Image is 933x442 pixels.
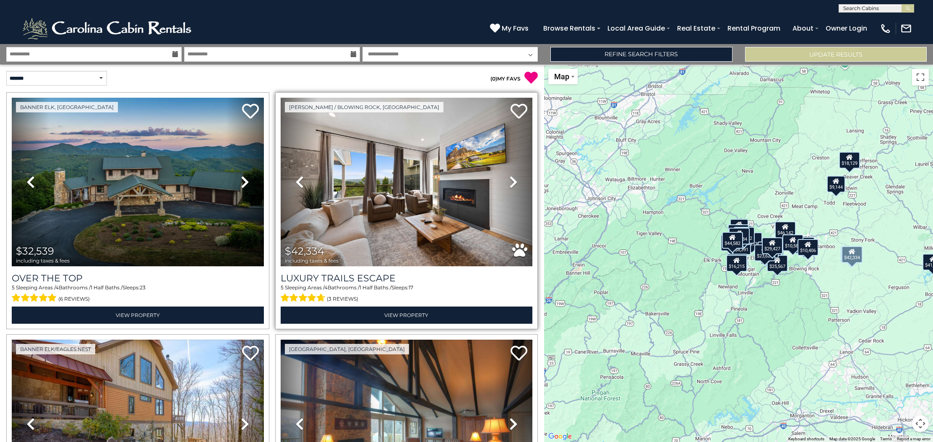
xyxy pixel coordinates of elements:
[897,437,930,441] a: Report a map error
[12,98,264,266] img: thumbnail_167153549.jpeg
[880,437,892,441] a: Terms (opens in new tab)
[603,21,669,36] a: Local Area Guide
[767,255,788,272] div: $25,567
[490,75,521,82] a: (0)MY FAVS
[548,69,578,84] button: Change map style
[722,232,743,249] div: $44,582
[754,244,775,261] div: $23,628
[16,258,70,263] span: including taxes & fees
[841,246,862,263] div: $31,912
[327,294,358,304] span: (3 reviews)
[12,273,264,284] a: Over The Top
[242,345,259,363] a: Add to favorites
[281,284,533,304] div: Sleeping Areas / Bathrooms / Sleeps:
[281,307,533,324] a: View Property
[21,16,195,41] img: White-1-2.png
[492,75,495,82] span: 0
[55,284,59,291] span: 4
[727,224,748,241] div: $22,256
[546,431,574,442] a: Open this area in Google Maps (opens a new window)
[788,436,824,442] button: Keyboard shortcuts
[490,23,531,34] a: My Favs
[91,284,122,291] span: 1 Half Baths /
[912,69,929,86] button: Toggle fullscreen view
[546,431,574,442] img: Google
[281,284,284,291] span: 5
[793,237,814,254] div: $24,577
[880,23,891,34] img: phone-regular-white.png
[324,284,328,291] span: 4
[726,255,747,272] div: $16,215
[732,238,751,255] div: $8,391
[511,103,527,121] a: Add to favorites
[58,294,90,304] span: (6 reviews)
[511,345,527,363] a: Add to favorites
[745,47,927,62] button: Update Results
[797,239,818,256] div: $10,406
[360,284,391,291] span: 1 Half Baths /
[12,307,264,324] a: View Property
[502,23,529,34] span: My Favs
[729,228,750,244] div: $17,384
[733,227,754,244] div: $11,952
[539,21,599,36] a: Browse Rentals
[140,284,146,291] span: 23
[829,437,875,441] span: Map data ©2025 Google
[285,258,339,263] span: including taxes & fees
[281,98,533,266] img: thumbnail_168695581.jpeg
[285,245,324,257] span: $42,334
[554,72,569,81] span: Map
[727,254,748,270] div: $11,685
[839,152,860,169] div: $18,129
[409,284,413,291] span: 17
[762,237,783,254] div: $29,427
[821,21,871,36] a: Owner Login
[16,344,95,354] a: Banner Elk/Eagles Nest
[730,219,748,236] div: $6,470
[782,234,803,251] div: $10,582
[16,102,118,112] a: Banner Elk, [GEOGRAPHIC_DATA]
[285,344,409,354] a: [GEOGRAPHIC_DATA], [GEOGRAPHIC_DATA]
[721,234,742,251] div: $18,077
[788,21,818,36] a: About
[723,21,784,36] a: Rental Program
[281,273,533,284] a: Luxury Trails Escape
[242,103,259,121] a: Add to favorites
[12,284,264,304] div: Sleeping Areas / Bathrooms / Sleeps:
[490,75,497,82] span: ( )
[285,102,443,112] a: [PERSON_NAME] / Blowing Rock, [GEOGRAPHIC_DATA]
[900,23,912,34] img: mail-regular-white.png
[826,176,845,192] div: $9,144
[673,21,719,36] a: Real Estate
[841,246,862,263] div: $15,370
[12,284,15,291] span: 5
[774,221,795,238] div: $46,142
[912,415,929,432] button: Map camera controls
[550,47,732,62] a: Refine Search Filters
[16,245,54,257] span: $32,539
[842,246,863,263] div: $42,334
